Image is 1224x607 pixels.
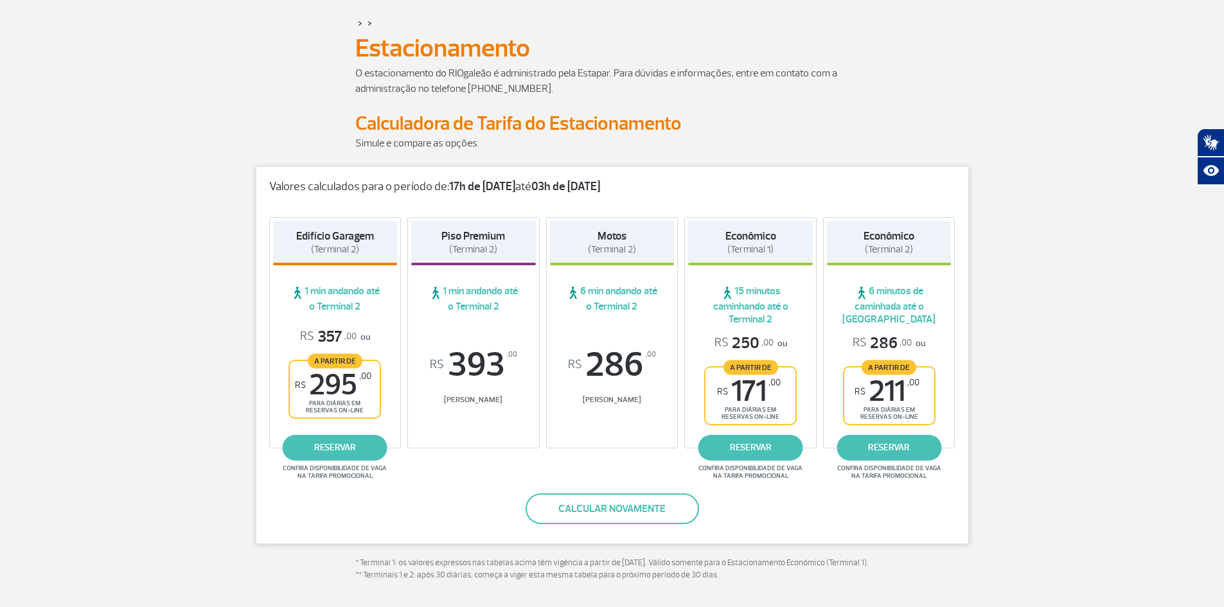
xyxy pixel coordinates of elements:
sup: R$ [295,380,306,391]
a: > [358,15,362,30]
sup: ,00 [907,377,919,388]
sup: ,00 [768,377,781,388]
button: Abrir recursos assistivos. [1197,157,1224,185]
strong: Edifício Garagem [296,229,374,243]
button: Abrir tradutor de língua de sinais. [1197,128,1224,157]
span: 1 min andando até o Terminal 2 [411,285,536,313]
span: para diárias em reservas on-line [301,400,369,414]
strong: Econômico [725,229,776,243]
p: ou [714,333,787,353]
span: Confira disponibilidade de vaga na tarifa promocional [696,464,804,480]
a: reservar [837,435,941,461]
p: ou [853,333,925,353]
span: para diárias em reservas on-line [716,406,785,421]
span: (Terminal 2) [588,243,636,256]
h2: Calculadora de Tarifa do Estacionamento [355,112,869,136]
span: 1 min andando até o Terminal 2 [273,285,398,313]
strong: Piso Premium [441,229,505,243]
span: (Terminal 1) [727,243,774,256]
span: 211 [855,377,919,406]
sup: R$ [430,358,444,372]
sup: R$ [717,386,728,397]
sup: R$ [855,386,865,397]
span: 250 [714,333,774,353]
p: * Terminal 1: os valores expressos nas tabelas acima têm vigência a partir de [DATE]. Válido some... [355,557,869,582]
span: (Terminal 2) [311,243,359,256]
sup: R$ [568,358,582,372]
strong: 17h de [DATE] [449,179,515,194]
span: (Terminal 2) [449,243,497,256]
p: ou [300,327,370,347]
div: Plugin de acessibilidade da Hand Talk. [1197,128,1224,185]
button: Calcular novamente [526,493,699,524]
p: O estacionamento do RIOgaleão é administrado pela Estapar. Para dúvidas e informações, entre em c... [355,66,869,96]
span: 6 minutos de caminhada até o [GEOGRAPHIC_DATA] [827,285,952,326]
span: 15 minutos caminhando até o Terminal 2 [688,285,813,326]
span: [PERSON_NAME] [550,395,675,405]
span: (Terminal 2) [865,243,913,256]
a: > [368,15,372,30]
span: Confira disponibilidade de vaga na tarifa promocional [835,464,943,480]
span: A partir de [308,353,362,368]
sup: ,00 [507,347,517,362]
strong: 03h de [DATE] [531,179,600,194]
span: 6 min andando até o Terminal 2 [550,285,675,313]
p: Simule e compare as opções. [355,136,869,151]
span: Confira disponibilidade de vaga na tarifa promocional [281,464,389,480]
span: 393 [411,347,536,382]
span: 171 [717,377,781,406]
strong: Motos [598,229,626,243]
h1: Estacionamento [355,37,869,59]
a: reservar [283,435,387,461]
span: para diárias em reservas on-line [855,406,923,421]
p: Valores calculados para o período de: até [269,180,955,194]
span: A partir de [862,360,916,374]
span: 357 [300,327,357,347]
span: 295 [295,371,371,400]
span: A partir de [723,360,778,374]
sup: ,00 [646,347,656,362]
strong: Econômico [864,229,914,243]
span: [PERSON_NAME] [411,395,536,405]
span: 286 [853,333,912,353]
span: 286 [550,347,675,382]
sup: ,00 [359,371,371,382]
a: reservar [698,435,803,461]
